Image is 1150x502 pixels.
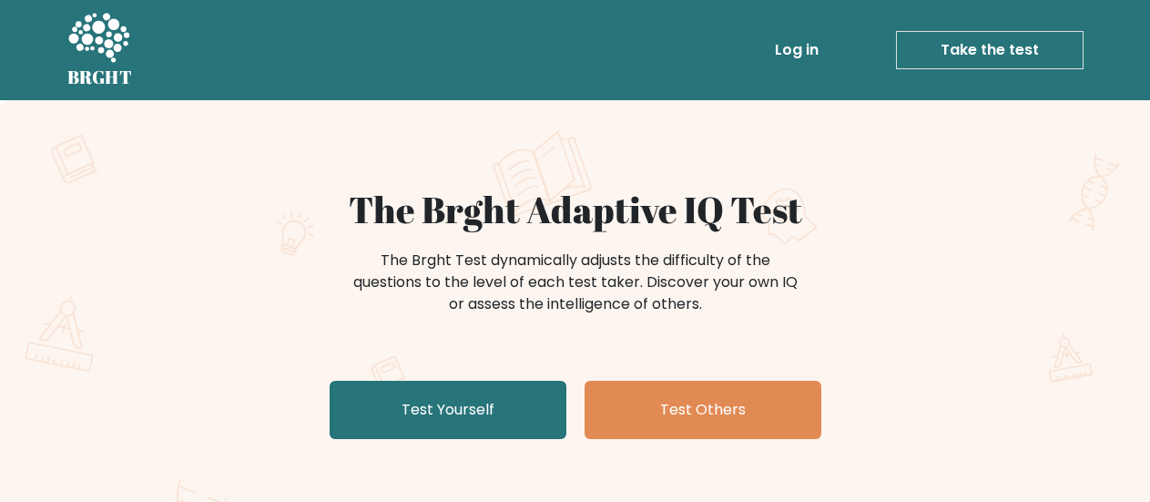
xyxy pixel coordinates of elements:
div: The Brght Test dynamically adjusts the difficulty of the questions to the level of each test take... [348,250,803,315]
h5: BRGHT [67,67,133,88]
a: BRGHT [67,7,133,93]
a: Log in [768,32,826,68]
h1: The Brght Adaptive IQ Test [131,188,1020,231]
a: Test Yourself [330,381,566,439]
a: Test Others [585,381,821,439]
a: Take the test [896,31,1084,69]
